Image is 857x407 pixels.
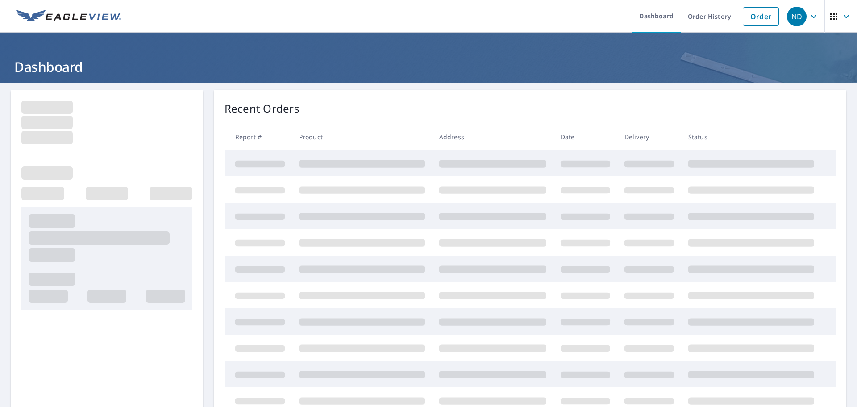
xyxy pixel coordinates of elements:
[16,10,121,23] img: EV Logo
[617,124,681,150] th: Delivery
[225,124,292,150] th: Report #
[681,124,821,150] th: Status
[553,124,617,150] th: Date
[432,124,553,150] th: Address
[11,58,846,76] h1: Dashboard
[787,7,807,26] div: ND
[743,7,779,26] a: Order
[292,124,432,150] th: Product
[225,101,300,117] p: Recent Orders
